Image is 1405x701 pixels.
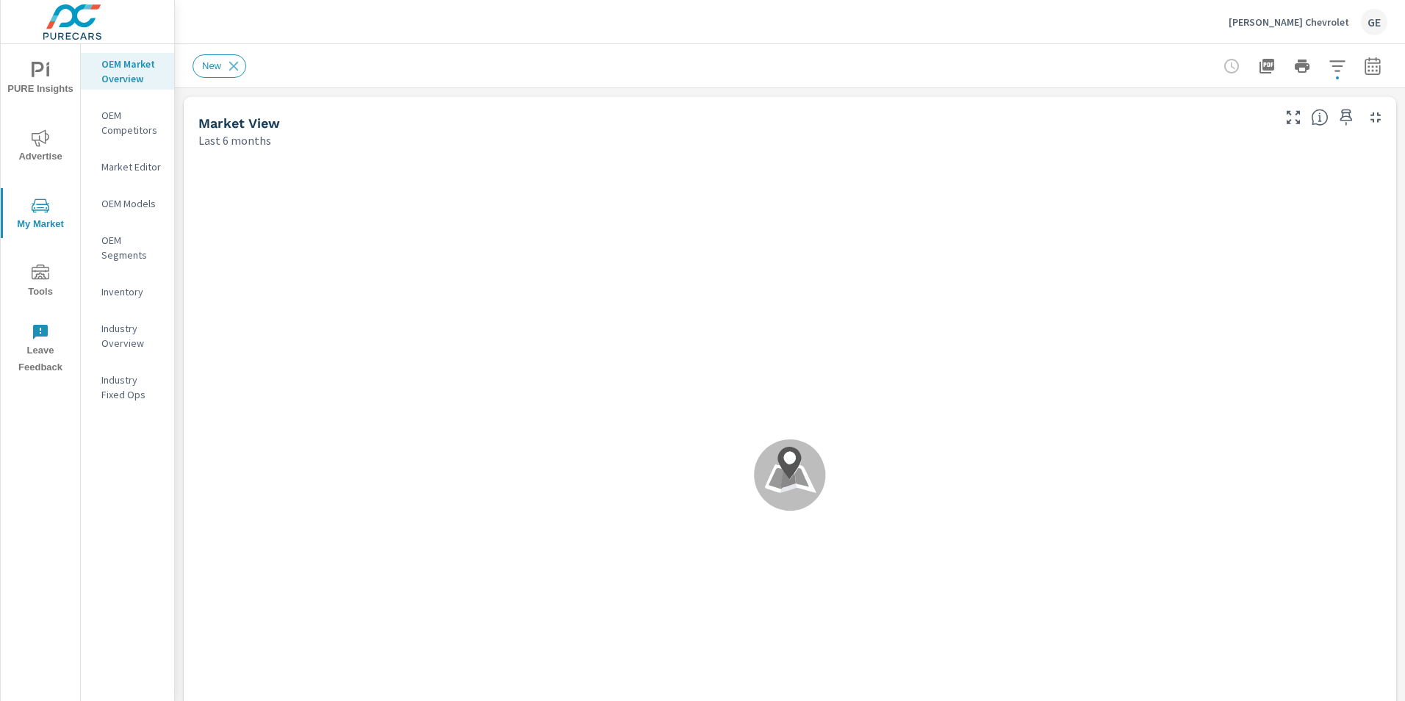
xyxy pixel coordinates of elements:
[5,129,76,165] span: Advertise
[1252,51,1282,81] button: "Export Report to PDF"
[1323,51,1352,81] button: Apply Filters
[101,233,162,262] p: OEM Segments
[1,44,80,382] div: nav menu
[1358,51,1387,81] button: Select Date Range
[81,317,174,354] div: Industry Overview
[1287,51,1317,81] button: Print Report
[1311,109,1329,126] span: Find the biggest opportunities in your market for your inventory. Understand by postal code where...
[5,323,76,376] span: Leave Feedback
[81,156,174,178] div: Market Editor
[81,229,174,266] div: OEM Segments
[5,62,76,98] span: PURE Insights
[1361,9,1387,35] div: GE
[101,196,162,211] p: OEM Models
[101,373,162,402] p: Industry Fixed Ops
[81,53,174,90] div: OEM Market Overview
[193,54,246,78] div: New
[198,115,280,131] h5: Market View
[101,284,162,299] p: Inventory
[101,159,162,174] p: Market Editor
[81,104,174,141] div: OEM Competitors
[81,281,174,303] div: Inventory
[1282,106,1305,129] button: Make Fullscreen
[5,197,76,233] span: My Market
[1334,106,1358,129] span: Save this to your personalized report
[193,60,230,71] span: New
[81,369,174,406] div: Industry Fixed Ops
[81,193,174,215] div: OEM Models
[1364,106,1387,129] button: Minimize Widget
[198,132,271,149] p: Last 6 months
[101,108,162,137] p: OEM Competitors
[1229,15,1349,29] p: [PERSON_NAME] Chevrolet
[101,57,162,86] p: OEM Market Overview
[101,321,162,350] p: Industry Overview
[5,265,76,301] span: Tools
